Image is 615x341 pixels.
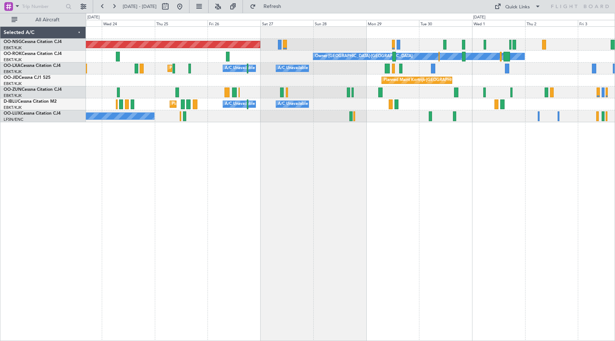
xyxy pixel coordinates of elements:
[278,99,393,110] div: A/C Unavailable [GEOGRAPHIC_DATA]-[GEOGRAPHIC_DATA]
[4,88,22,92] span: OO-ZUN
[4,111,61,116] a: OO-LUXCessna Citation CJ4
[419,20,472,26] div: Tue 30
[313,20,366,26] div: Sun 28
[225,99,359,110] div: A/C Unavailable [GEOGRAPHIC_DATA] ([GEOGRAPHIC_DATA] National)
[87,14,100,21] div: [DATE]
[4,64,21,68] span: OO-LXA
[4,81,22,86] a: EBKT/KJK
[225,63,359,74] div: A/C Unavailable [GEOGRAPHIC_DATA] ([GEOGRAPHIC_DATA] National)
[4,99,18,104] span: D-IBLU
[4,76,19,80] span: OO-JID
[22,1,64,12] input: Trip Number
[208,20,261,26] div: Fri 26
[4,45,22,51] a: EBKT/KJK
[315,51,413,62] div: Owner [GEOGRAPHIC_DATA]-[GEOGRAPHIC_DATA]
[257,4,288,9] span: Refresh
[4,57,22,63] a: EBKT/KJK
[4,105,22,110] a: EBKT/KJK
[4,88,62,92] a: OO-ZUNCessna Citation CJ4
[366,20,419,26] div: Mon 29
[4,111,21,116] span: OO-LUX
[4,64,61,68] a: OO-LXACessna Citation CJ4
[170,63,254,74] div: Planned Maint Kortrijk-[GEOGRAPHIC_DATA]
[4,52,62,56] a: OO-ROKCessna Citation CJ4
[4,117,23,122] a: LFSN/ENC
[278,63,308,74] div: A/C Unavailable
[4,99,57,104] a: D-IBLUCessna Citation M2
[123,3,157,10] span: [DATE] - [DATE]
[8,14,78,26] button: All Aircraft
[472,20,525,26] div: Wed 1
[247,1,290,12] button: Refresh
[4,52,22,56] span: OO-ROK
[505,4,530,11] div: Quick Links
[491,1,544,12] button: Quick Links
[19,17,76,22] span: All Aircraft
[4,93,22,98] a: EBKT/KJK
[102,20,155,26] div: Wed 24
[525,20,578,26] div: Thu 2
[172,99,252,110] div: Planned Maint Nice ([GEOGRAPHIC_DATA])
[4,40,62,44] a: OO-NSGCessna Citation CJ4
[4,76,51,80] a: OO-JIDCessna CJ1 525
[473,14,485,21] div: [DATE]
[4,40,22,44] span: OO-NSG
[261,20,314,26] div: Sat 27
[4,69,22,74] a: EBKT/KJK
[155,20,208,26] div: Thu 25
[384,75,468,86] div: Planned Maint Kortrijk-[GEOGRAPHIC_DATA]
